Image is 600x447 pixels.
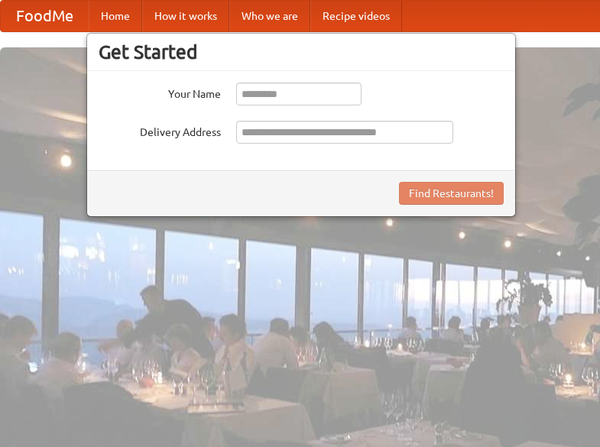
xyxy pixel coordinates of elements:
[229,1,310,31] a: Who we are
[99,83,221,102] label: Your Name
[1,1,89,31] a: FoodMe
[310,1,402,31] a: Recipe videos
[89,1,142,31] a: Home
[99,40,504,63] h3: Get Started
[99,121,221,140] label: Delivery Address
[142,1,229,31] a: How it works
[399,182,504,205] button: Find Restaurants!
